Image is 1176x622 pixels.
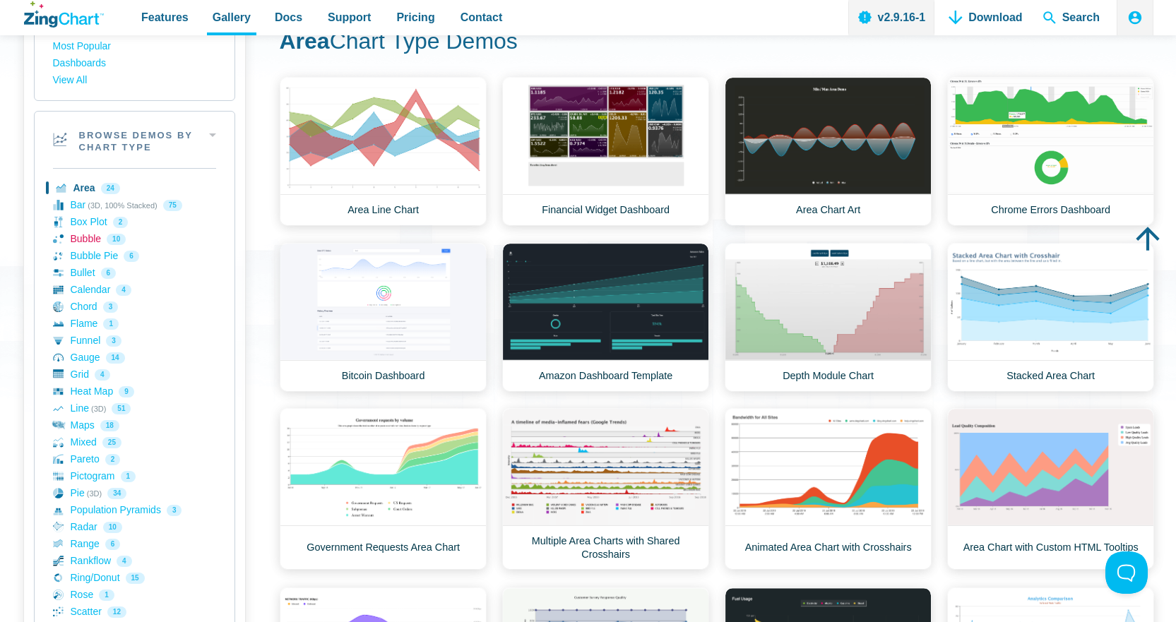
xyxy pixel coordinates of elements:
a: Animated Area Chart with Crosshairs [725,408,932,570]
iframe: Toggle Customer Support [1105,551,1148,594]
a: Area Line Chart [280,77,487,226]
h1: Chart Type Demos [280,27,1153,59]
strong: Area [280,28,330,54]
a: Chrome Errors Dashboard [947,77,1154,226]
a: Amazon Dashboard Template [502,243,709,392]
span: Pricing [396,8,434,27]
a: Financial Widget Dashboard [502,77,709,226]
a: Government Requests Area Chart [280,408,487,570]
a: Dashboards [53,55,216,72]
a: Depth Module Chart [725,243,932,392]
h2: Browse Demos By Chart Type [35,112,234,168]
span: Support [328,8,371,27]
a: Stacked Area Chart [947,243,1154,392]
span: Features [141,8,189,27]
a: View All [53,72,216,89]
a: Area Chart with Custom HTML Tooltips [947,408,1154,570]
a: ZingChart Logo. Click to return to the homepage [24,1,104,28]
a: Multiple Area Charts with Shared Crosshairs [502,408,709,570]
a: Most Popular [53,38,216,55]
span: Docs [275,8,302,27]
span: Contact [461,8,503,27]
span: Gallery [213,8,251,27]
a: Bitcoin Dashboard [280,243,487,392]
a: Area Chart Art [725,77,932,226]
